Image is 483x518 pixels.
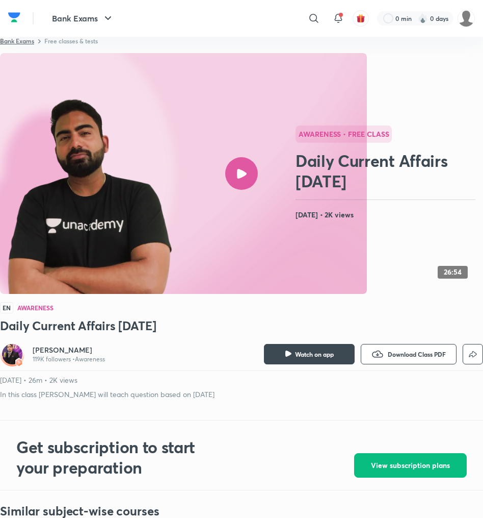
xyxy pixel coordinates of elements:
h4: 26:54 [444,268,462,277]
span: Watch on app [295,350,334,358]
h2: Daily Current Affairs [DATE] [296,151,479,191]
p: 119K followers • Awareness [33,355,105,363]
img: avatar [356,14,365,23]
button: Download Class PDF [361,344,457,364]
button: avatar [353,10,369,27]
h4: Awareness [17,305,53,311]
img: Company Logo [8,10,20,25]
h2: Get subscription to start your preparation [16,437,225,478]
span: Download Class PDF [388,350,446,358]
button: View subscription plans [354,453,467,478]
img: badge [15,359,22,366]
button: Bank Exams [46,8,120,29]
a: Company Logo [8,10,20,28]
a: [PERSON_NAME] [33,345,105,355]
img: streak [418,13,428,23]
img: Avatar [2,344,22,364]
h4: [DATE] • 2K views [296,208,479,221]
span: View subscription plans [371,460,450,471]
a: Free classes & tests [44,37,98,45]
button: Watch on app [264,344,355,364]
img: Piyush Mishra [458,10,475,27]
